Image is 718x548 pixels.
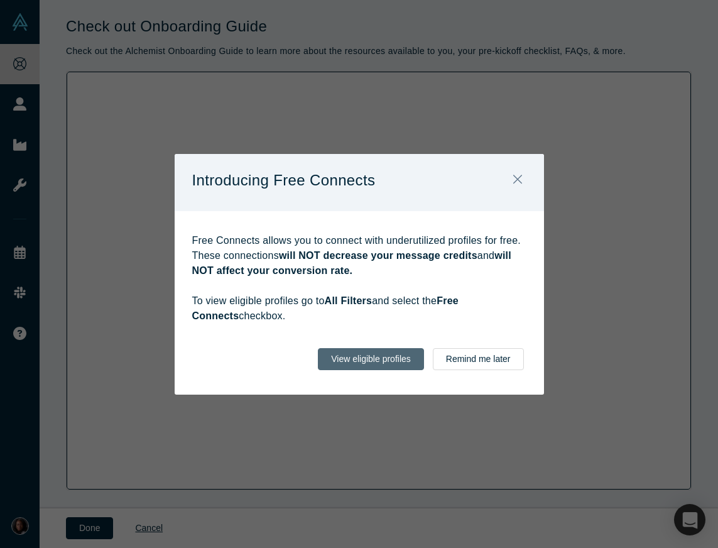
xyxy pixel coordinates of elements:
p: Introducing Free Connects [192,167,376,194]
strong: Free Connects [192,295,459,321]
button: Remind me later [433,348,524,370]
button: View eligible profiles [318,348,424,370]
strong: will NOT decrease your message credits [279,250,477,261]
p: Free Connects allows you to connect with underutilized profiles for free. These connections and T... [192,233,526,324]
strong: will NOT affect your conversion rate. [192,250,512,276]
strong: All Filters [325,295,373,306]
button: Close [504,167,531,194]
